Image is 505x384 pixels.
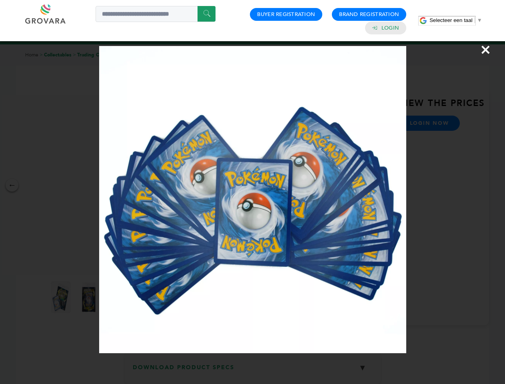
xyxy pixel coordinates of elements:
[96,6,216,22] input: Search a product or brand...
[339,11,399,18] a: Brand Registration
[429,17,472,23] span: Selecteer een taal
[475,17,475,23] span: ​
[99,46,406,353] img: Image Preview
[480,38,491,61] span: ×
[429,17,482,23] a: Selecteer een taal​
[477,17,482,23] span: ▼
[381,24,399,32] a: Login
[257,11,315,18] a: Buyer Registration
